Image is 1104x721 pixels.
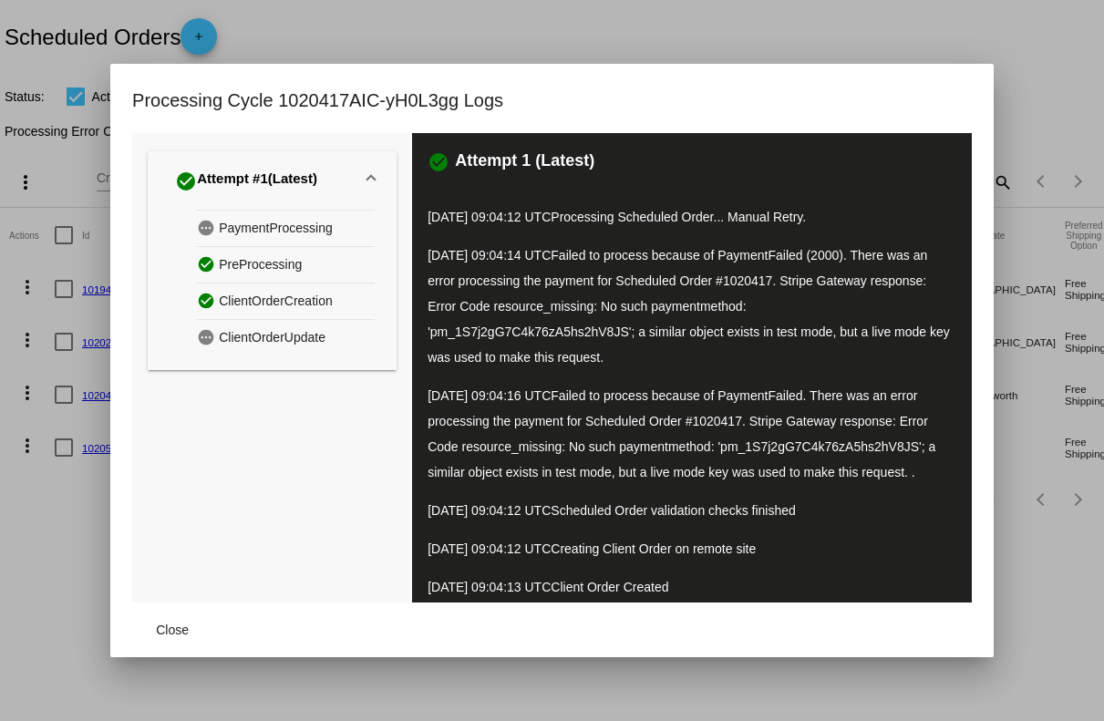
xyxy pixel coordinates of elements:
span: Creating Client Order on remote site [551,541,756,556]
button: Close dialog [132,613,212,646]
span: ClientOrderUpdate [219,324,325,352]
span: PreProcessing [219,251,302,279]
h1: Processing Cycle 1020417AIC-yH0L3gg Logs [132,86,503,115]
mat-icon: check_circle [428,151,449,173]
span: Client Order Created [551,580,668,594]
div: Attempt #1 [175,167,317,196]
span: ClientOrderCreation [219,287,333,315]
p: [DATE] 09:04:12 UTC [428,498,956,523]
mat-icon: check_circle [175,170,197,192]
p: [DATE] 09:04:12 UTC [428,204,956,230]
mat-icon: check_circle [197,251,219,277]
div: Attempt #1(Latest) [148,210,397,369]
mat-icon: pending [197,214,219,241]
span: (Latest) [268,170,317,192]
span: PaymentProcessing [219,214,333,242]
p: [DATE] 09:04:13 UTC [428,574,956,600]
mat-icon: pending [197,324,219,350]
mat-expansion-panel-header: Attempt #1(Latest) [148,151,397,210]
span: Scheduled Order validation checks finished [551,503,796,518]
span: Failed to process because of PaymentFailed. There was an error processing the payment for Schedul... [428,388,935,479]
p: [DATE] 09:04:14 UTC [428,242,956,370]
span: Close [156,623,189,637]
p: [DATE] 09:04:12 UTC [428,536,956,561]
span: Failed to process because of PaymentFailed (2000). There was an error processing the payment for ... [428,248,950,365]
h3: Attempt 1 (Latest) [455,151,594,173]
mat-icon: check_circle [197,287,219,314]
p: [DATE] 09:04:16 UTC [428,383,956,485]
span: Processing Scheduled Order... Manual Retry. [551,210,806,224]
